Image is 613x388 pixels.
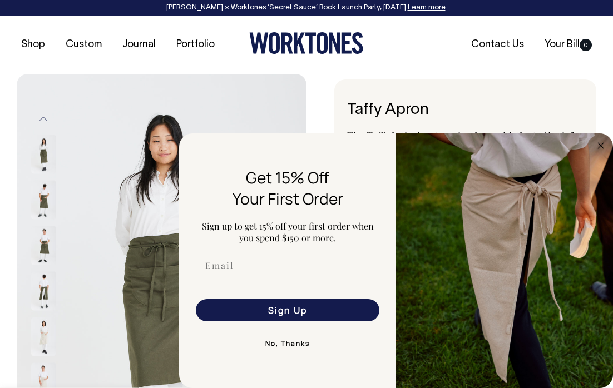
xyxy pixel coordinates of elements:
[196,299,379,321] button: Sign Up
[347,102,584,119] h1: Taffy Apron
[17,36,50,54] a: Shop
[246,167,329,188] span: Get 15% Off
[35,107,52,132] button: Previous
[194,288,382,288] img: underline
[118,36,160,54] a: Journal
[408,4,446,11] a: Learn more
[31,226,56,265] img: olive
[594,139,607,152] button: Close dialog
[11,4,602,12] div: [PERSON_NAME] × Worktones ‘Secret Sauce’ Book Launch Party, [DATE]. .
[196,255,379,277] input: Email
[61,36,106,54] a: Custom
[233,188,343,209] span: Your First Order
[31,181,56,220] img: olive
[194,332,382,355] button: No, Thanks
[31,135,56,174] img: olive
[467,36,528,54] a: Contact Us
[580,39,592,51] span: 0
[179,133,613,388] div: FLYOUT Form
[540,36,596,54] a: Your Bill0
[31,317,56,356] img: natural
[396,133,613,388] img: 5e34ad8f-4f05-4173-92a8-ea475ee49ac9.jpeg
[347,129,583,236] span: The Taffy is the key to a classic, sophisticated look for service. It's a long-fitting waist apro...
[202,220,374,243] span: Sign up to get 15% off your first order when you spend $150 or more.
[172,36,219,54] a: Portfolio
[31,272,56,311] img: olive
